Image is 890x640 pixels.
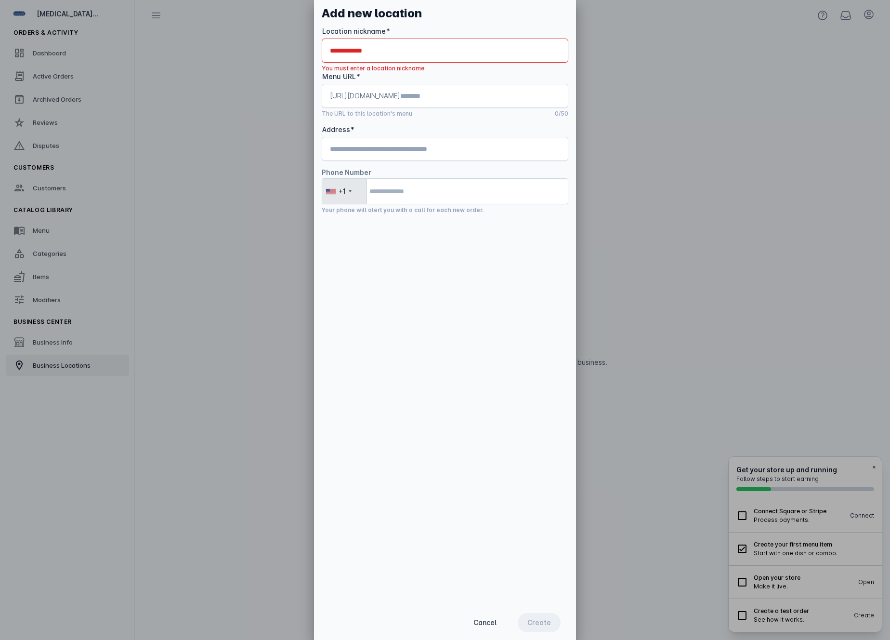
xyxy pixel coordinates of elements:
[322,204,568,216] div: Your phone will alert you with a call for each new order.
[322,63,568,72] mat-error: You must enter a location nickname
[555,108,568,118] mat-hint: 0/50
[464,613,506,632] button: Cancel
[322,72,356,80] mat-label: Menu URL
[322,8,568,19] div: Add new location
[322,167,371,178] label: Phone Number
[322,125,350,133] mat-label: Address
[473,619,497,626] span: Cancel
[339,186,346,197] div: +1
[322,108,412,118] mat-hint: The URL to this location's menu
[322,27,386,35] mat-label: Location nickname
